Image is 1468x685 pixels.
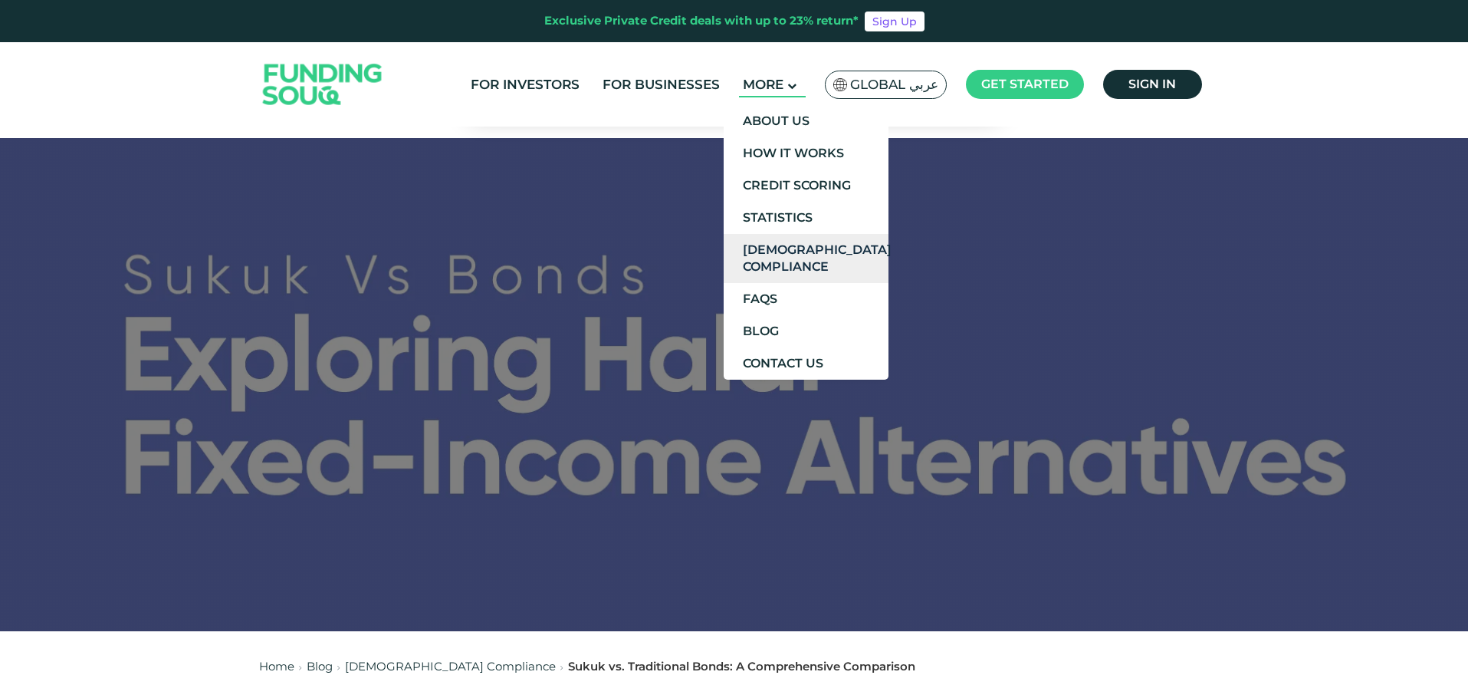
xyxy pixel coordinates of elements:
span: More [743,77,783,92]
a: FAQs [724,283,888,315]
a: Home [259,659,294,673]
a: For Investors [467,72,583,97]
img: Logo [248,46,398,123]
a: About Us [724,105,888,137]
a: Sign Up [865,12,924,31]
a: For Businesses [599,72,724,97]
a: Blog [724,315,888,347]
span: Sign in [1128,77,1176,91]
a: Credit Scoring [724,170,888,202]
img: SA Flag [833,78,847,91]
span: Global عربي [850,76,938,94]
a: [DEMOGRAPHIC_DATA] Compliance [724,234,888,283]
a: Sign in [1103,70,1202,99]
a: How It Works [724,137,888,170]
a: Blog [307,659,333,673]
span: Get started [981,77,1069,91]
a: [DEMOGRAPHIC_DATA] Compliance [345,659,556,673]
div: Exclusive Private Credit deals with up to 23% return* [544,12,859,30]
div: Sukuk vs. Traditional Bonds: A Comprehensive Comparison [568,658,915,676]
a: Contact Us [724,347,888,380]
a: Statistics [724,202,888,234]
